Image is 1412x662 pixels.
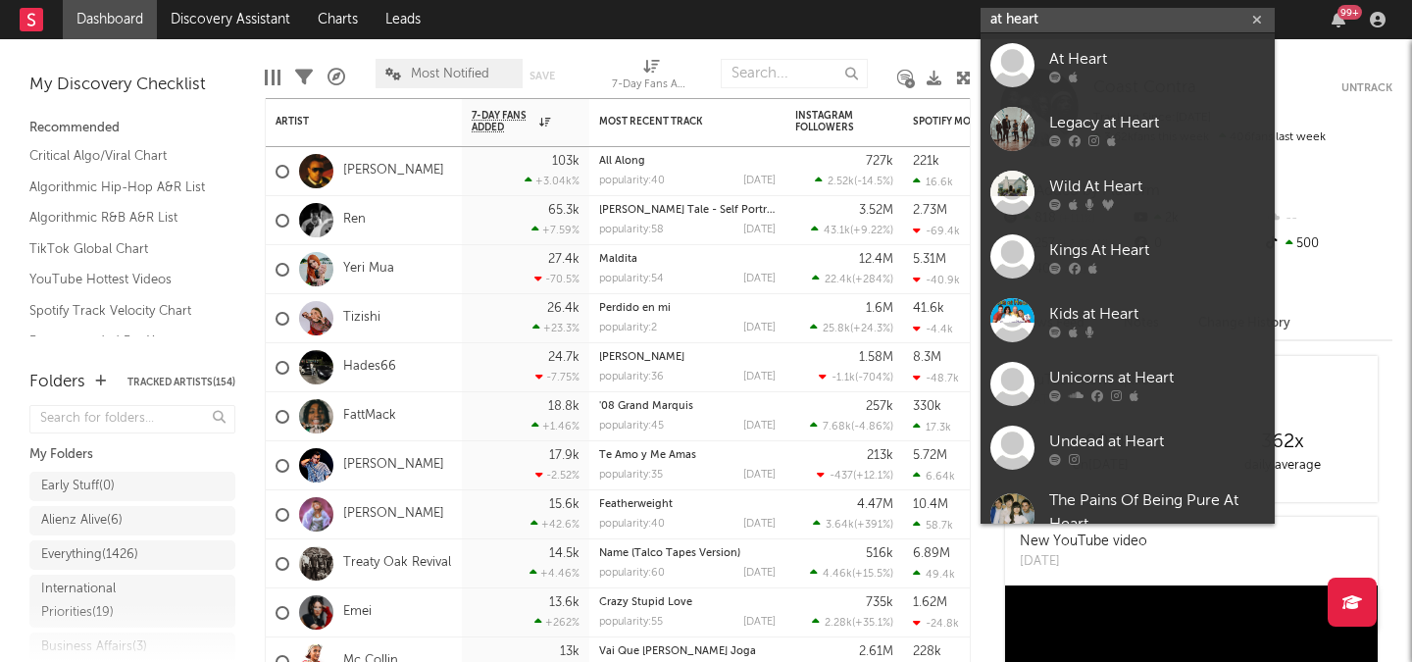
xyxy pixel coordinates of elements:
div: 10.4M [913,498,948,511]
a: Perdido en mi [599,303,671,314]
div: +262 % [534,616,580,629]
div: 99 + [1337,5,1362,20]
button: Save [529,71,555,81]
div: Wild At Heart [1049,175,1265,198]
a: Recommended For You [29,331,216,352]
a: Undead at Heart [981,416,1275,480]
div: Artist [276,116,423,127]
div: 26.4k [547,302,580,315]
div: 5.72M [913,449,947,462]
div: [DATE] [743,519,776,530]
a: Featherweight [599,499,673,510]
div: 727k [866,155,893,168]
div: International Priorities ( 19 ) [41,578,179,625]
a: All Along [599,156,645,167]
div: Spotify Monthly Listeners [913,116,1060,127]
div: 24.7k [548,351,580,364]
div: 3.52M [859,204,893,217]
div: [DATE] [743,176,776,186]
div: +42.6 % [530,518,580,531]
div: Crazy Stupid Love [599,597,776,608]
a: Legacy at Heart [981,97,1275,161]
div: 17.9k [549,449,580,462]
div: -70.5 % [534,273,580,285]
div: -7.75 % [535,371,580,383]
div: 6.89M [913,547,950,560]
span: +9.22 % [853,226,890,236]
div: Perdido en mi [599,303,776,314]
span: +391 % [857,520,890,531]
span: 22.4k [825,275,852,285]
div: Alienz Alive ( 6 ) [41,509,123,533]
div: My Discovery Checklist [29,74,235,97]
a: Kids at Heart [981,288,1275,352]
div: Filters [295,49,313,106]
a: Crazy Stupid Love [599,597,692,608]
div: 7-Day Fans Added (7-Day Fans Added) [612,49,690,106]
div: 17.3k [913,421,951,433]
div: 6.64k [913,470,955,483]
div: Maldita [599,254,776,265]
a: Critical Algo/Viral Chart [29,145,216,167]
div: Kings At Heart [1049,238,1265,262]
div: Undead at Heart [1049,430,1265,453]
div: -- [1262,206,1392,231]
a: Business Affairs(3) [29,633,235,662]
div: Instagram Followers [795,110,864,133]
div: 2.61M [859,645,893,658]
a: YouTube Hottest Videos [29,269,216,290]
div: [DATE] [1020,552,1147,572]
a: Maldita [599,254,637,265]
div: Early Stuff ( 0 ) [41,475,115,498]
div: +7.59 % [531,224,580,236]
div: 49.4k [913,568,955,581]
div: Vai Que Ela Vai Joga [599,646,776,657]
div: 1.62M [913,596,947,609]
div: Featherweight [599,499,776,510]
div: [DATE] [743,372,776,382]
div: ( ) [810,322,893,334]
a: Unicorns at Heart [981,352,1275,416]
div: ( ) [810,420,893,433]
div: '08 Grand Marquis [599,401,776,412]
div: [DATE] [743,470,776,481]
div: Name (Talco Tapes Version) [599,548,776,559]
a: Algorithmic R&B A&R List [29,207,216,229]
div: Most Recent Track [599,116,746,127]
div: The Pains Of Being Pure At Heart [1049,489,1265,536]
div: Recommended [29,117,235,140]
div: ( ) [811,224,893,236]
div: 516k [866,547,893,560]
span: 2.28k [825,618,852,629]
a: [PERSON_NAME] Tale - Self Portrait [599,205,780,216]
div: popularity: 58 [599,225,664,235]
div: popularity: 55 [599,617,663,628]
div: All Along [599,156,776,167]
div: popularity: 2 [599,323,657,333]
span: 4.46k [823,569,852,580]
div: -48.7k [913,372,959,384]
span: 25.8k [823,324,850,334]
div: [DATE] [743,421,776,432]
span: 7-Day Fans Added [472,110,534,133]
div: [DATE] [743,617,776,628]
div: popularity: 60 [599,568,665,579]
span: -14.5 % [857,177,890,187]
a: Te Amo y Me Amas [599,450,696,461]
span: -4.86 % [854,422,890,433]
div: 18.8k [548,400,580,413]
a: At Heart [981,33,1275,97]
span: Most Notified [411,68,489,80]
div: Legacy at Heart [1049,111,1265,134]
a: Yeri Mua [343,261,394,278]
a: TikTok Global Chart [29,238,216,260]
input: Search for artists [981,8,1275,32]
span: 43.1k [824,226,850,236]
div: popularity: 54 [599,274,664,284]
div: 213k [867,449,893,462]
a: Algorithmic Hip-Hop A&R List [29,177,216,198]
div: 5.31M [913,253,946,266]
div: 65.3k [548,204,580,217]
div: 15.6k [549,498,580,511]
div: daily average [1191,454,1373,478]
